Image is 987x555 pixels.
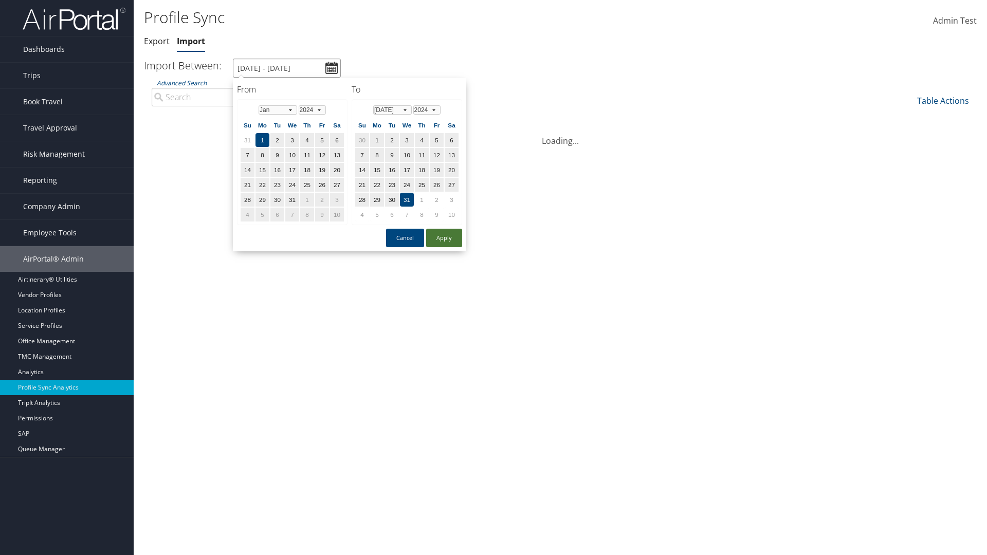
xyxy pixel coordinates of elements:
[415,148,429,162] td: 11
[400,208,414,221] td: 7
[355,163,369,177] td: 14
[144,59,222,72] h3: Import Between:
[933,5,977,37] a: Admin Test
[355,193,369,207] td: 28
[385,208,399,221] td: 6
[370,118,384,132] th: Mo
[285,148,299,162] td: 10
[355,178,369,192] td: 21
[385,193,399,207] td: 30
[23,115,77,141] span: Travel Approval
[270,133,284,147] td: 2
[270,163,284,177] td: 16
[255,148,269,162] td: 8
[270,178,284,192] td: 23
[23,36,65,62] span: Dashboards
[241,133,254,147] td: 31
[300,178,314,192] td: 25
[152,88,344,106] input: Advanced Search
[370,148,384,162] td: 8
[315,118,329,132] th: Fr
[430,193,444,207] td: 2
[430,133,444,147] td: 5
[352,84,462,95] h4: To
[415,133,429,147] td: 4
[300,163,314,177] td: 18
[285,133,299,147] td: 3
[300,193,314,207] td: 1
[23,168,57,193] span: Reporting
[241,118,254,132] th: Su
[430,208,444,221] td: 9
[370,193,384,207] td: 29
[270,193,284,207] td: 30
[917,95,969,106] a: Table Actions
[370,178,384,192] td: 22
[386,229,424,247] button: Cancel
[430,118,444,132] th: Fr
[270,208,284,221] td: 6
[315,208,329,221] td: 9
[237,84,348,95] h4: From
[241,193,254,207] td: 28
[300,118,314,132] th: Th
[23,246,84,272] span: AirPortal® Admin
[255,133,269,147] td: 1
[270,148,284,162] td: 9
[445,118,459,132] th: Sa
[445,178,459,192] td: 27
[255,163,269,177] td: 15
[400,163,414,177] td: 17
[285,208,299,221] td: 7
[300,208,314,221] td: 8
[415,163,429,177] td: 18
[330,193,344,207] td: 3
[430,163,444,177] td: 19
[285,193,299,207] td: 31
[933,15,977,26] span: Admin Test
[415,118,429,132] th: Th
[23,89,63,115] span: Book Travel
[23,63,41,88] span: Trips
[385,133,399,147] td: 2
[400,193,414,207] td: 31
[233,59,341,78] input: [DATE] - [DATE]
[330,148,344,162] td: 13
[315,133,329,147] td: 5
[330,163,344,177] td: 20
[144,7,699,28] h1: Profile Sync
[177,35,205,47] a: Import
[415,208,429,221] td: 8
[355,148,369,162] td: 7
[157,79,207,87] a: Advanced Search
[315,178,329,192] td: 26
[241,208,254,221] td: 4
[241,163,254,177] td: 14
[330,133,344,147] td: 6
[426,229,462,247] button: Apply
[285,118,299,132] th: We
[23,141,85,167] span: Risk Management
[445,193,459,207] td: 3
[430,178,444,192] td: 26
[355,118,369,132] th: Su
[400,178,414,192] td: 24
[285,178,299,192] td: 24
[385,163,399,177] td: 16
[355,208,369,221] td: 4
[255,178,269,192] td: 22
[315,163,329,177] td: 19
[315,148,329,162] td: 12
[385,118,399,132] th: Tu
[255,193,269,207] td: 29
[241,178,254,192] td: 21
[370,163,384,177] td: 15
[400,133,414,147] td: 3
[445,163,459,177] td: 20
[370,208,384,221] td: 5
[144,122,977,147] div: Loading...
[23,7,125,31] img: airportal-logo.png
[370,133,384,147] td: 1
[385,148,399,162] td: 9
[23,194,80,219] span: Company Admin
